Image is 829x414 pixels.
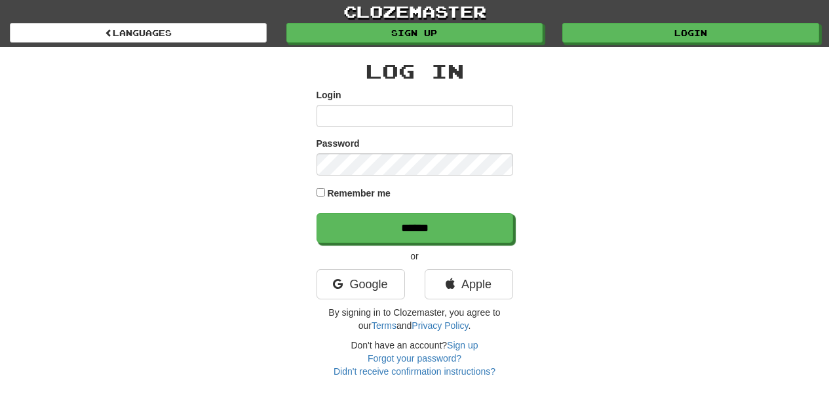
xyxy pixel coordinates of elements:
[447,340,478,350] a: Sign up
[368,353,461,364] a: Forgot your password?
[412,320,468,331] a: Privacy Policy
[317,88,341,102] label: Login
[317,339,513,378] div: Don't have an account?
[10,23,267,43] a: Languages
[286,23,543,43] a: Sign up
[317,60,513,82] h2: Log In
[327,187,391,200] label: Remember me
[317,306,513,332] p: By signing in to Clozemaster, you agree to our and .
[317,250,513,263] p: or
[562,23,819,43] a: Login
[317,137,360,150] label: Password
[425,269,513,299] a: Apple
[317,269,405,299] a: Google
[334,366,495,377] a: Didn't receive confirmation instructions?
[372,320,396,331] a: Terms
